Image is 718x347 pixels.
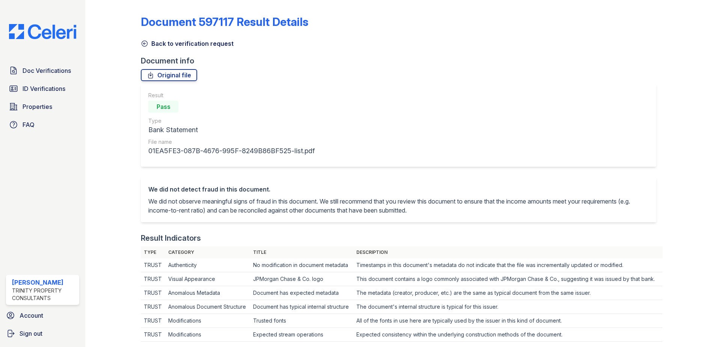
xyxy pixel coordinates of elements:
[165,300,250,314] td: Anomalous Document Structure
[141,233,201,243] div: Result Indicators
[141,258,165,272] td: TRUST
[23,66,71,75] span: Doc Verifications
[141,328,165,342] td: TRUST
[353,300,662,314] td: The document's internal structure is typical for this issuer.
[141,272,165,286] td: TRUST
[148,146,315,156] div: 01EA5FE3-087B-4676-995F-8249B86BF525-list.pdf
[23,84,65,93] span: ID Verifications
[3,326,82,341] a: Sign out
[165,286,250,300] td: Anomalous Metadata
[148,101,178,113] div: Pass
[141,39,234,48] a: Back to verification request
[141,56,662,66] div: Document info
[353,314,662,328] td: All of the fonts in use here are typically used by the issuer in this kind of document.
[23,102,52,111] span: Properties
[165,328,250,342] td: Modifications
[141,286,165,300] td: TRUST
[250,258,353,272] td: No modification in document metadata
[141,300,165,314] td: TRUST
[165,246,250,258] th: Category
[353,246,662,258] th: Description
[20,329,42,338] span: Sign out
[165,272,250,286] td: Visual Appearance
[250,314,353,328] td: Trusted fonts
[12,287,76,302] div: Trinity Property Consultants
[148,92,315,99] div: Result
[353,258,662,272] td: Timestamps in this document's metadata do not indicate that the file was incrementally updated or...
[165,314,250,328] td: Modifications
[148,185,649,194] div: We did not detect fraud in this document.
[353,272,662,286] td: This document contains a logo commonly associated with JPMorgan Chase & Co., suggesting it was is...
[6,63,79,78] a: Doc Verifications
[353,328,662,342] td: Expected consistency within the underlying construction methods of the document.
[148,125,315,135] div: Bank Statement
[6,117,79,132] a: FAQ
[23,120,35,129] span: FAQ
[12,278,76,287] div: [PERSON_NAME]
[20,311,43,320] span: Account
[250,272,353,286] td: JPMorgan Chase & Co. logo
[250,246,353,258] th: Title
[6,81,79,96] a: ID Verifications
[250,328,353,342] td: Expected stream operations
[148,138,315,146] div: File name
[250,286,353,300] td: Document has expected metadata
[353,286,662,300] td: The metadata (creator, producer, etc.) are the same as typical document from the same issuer.
[6,99,79,114] a: Properties
[141,69,197,81] a: Original file
[3,308,82,323] a: Account
[148,117,315,125] div: Type
[141,15,308,29] a: Document 597117 Result Details
[148,197,649,215] p: We did not observe meaningful signs of fraud in this document. We still recommend that you review...
[141,246,165,258] th: Type
[165,258,250,272] td: Authenticity
[3,24,82,39] img: CE_Logo_Blue-a8612792a0a2168367f1c8372b55b34899dd931a85d93a1a3d3e32e68fde9ad4.png
[250,300,353,314] td: Document has typical internal structure
[141,314,165,328] td: TRUST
